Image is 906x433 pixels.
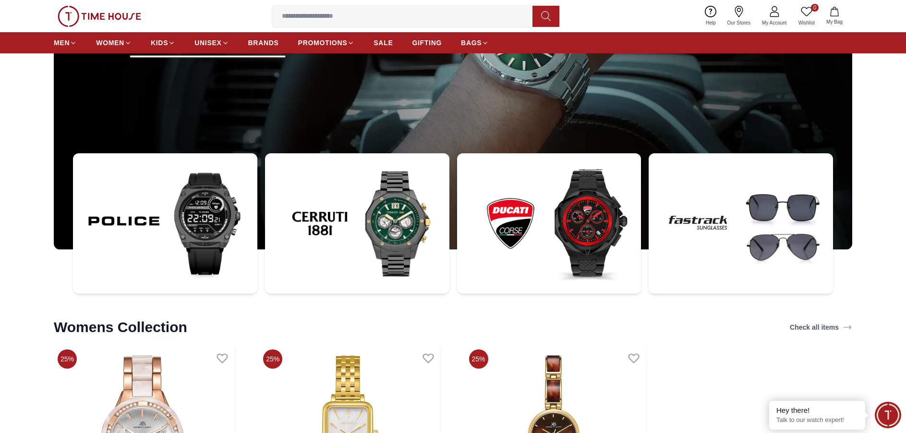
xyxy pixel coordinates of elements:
[265,153,449,294] img: ...
[795,19,819,26] span: Wishlist
[58,6,141,27] img: ...
[412,34,442,51] a: GIFTING
[73,153,257,294] img: ...
[702,19,720,26] span: Help
[263,349,282,369] span: 25%
[194,38,221,48] span: UNISEX
[151,38,168,48] span: KIDS
[776,406,858,415] div: Hey there!
[788,321,854,334] a: Check all items
[54,38,70,48] span: MEN
[54,34,77,51] a: MEN
[776,416,858,424] p: Talk to our watch expert!
[248,34,279,51] a: BRANDS
[461,34,489,51] a: BAGS
[875,402,901,428] div: Chat Widget
[54,319,187,336] h2: Womens Collection
[298,34,355,51] a: PROMOTIONS
[96,34,132,51] a: WOMEN
[793,4,821,28] a: 0Wishlist
[96,38,124,48] span: WOMEN
[151,34,175,51] a: KIDS
[298,38,348,48] span: PROMOTIONS
[811,4,819,12] span: 0
[374,34,393,51] a: SALE
[248,38,279,48] span: BRANDS
[822,18,846,25] span: My Bag
[412,38,442,48] span: GIFTING
[194,34,229,51] a: UNISEX
[821,5,848,27] button: My Bag
[58,349,77,369] span: 25%
[461,38,482,48] span: BAGS
[469,349,488,369] span: 25%
[457,153,641,294] img: ...
[722,4,756,28] a: Our Stores
[374,38,393,48] span: SALE
[649,153,833,294] img: ...
[724,19,754,26] span: Our Stores
[758,19,791,26] span: My Account
[700,4,722,28] a: Help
